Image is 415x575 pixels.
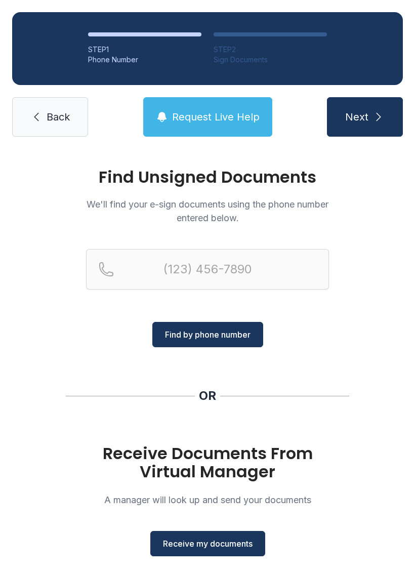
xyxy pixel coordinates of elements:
[86,169,329,185] h1: Find Unsigned Documents
[214,55,327,65] div: Sign Documents
[345,110,368,124] span: Next
[165,328,251,341] span: Find by phone number
[86,444,329,481] h1: Receive Documents From Virtual Manager
[172,110,260,124] span: Request Live Help
[214,45,327,55] div: STEP 2
[86,197,329,225] p: We'll find your e-sign documents using the phone number entered below.
[88,45,201,55] div: STEP 1
[88,55,201,65] div: Phone Number
[86,493,329,507] p: A manager will look up and send your documents
[199,388,216,404] div: OR
[86,249,329,290] input: Reservation phone number
[163,538,253,550] span: Receive my documents
[47,110,70,124] span: Back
